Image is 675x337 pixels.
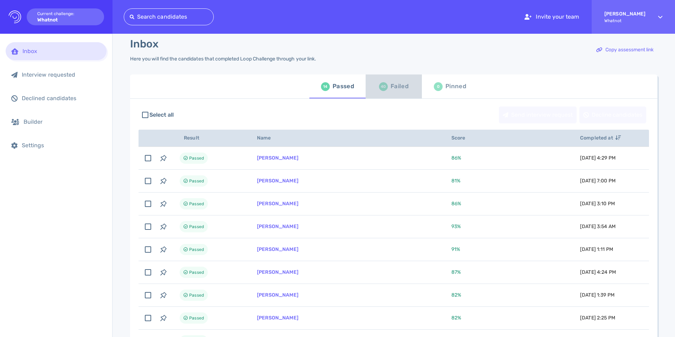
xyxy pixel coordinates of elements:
[333,81,354,92] div: Passed
[189,245,204,254] span: Passed
[451,223,461,229] span: 93 %
[434,82,443,91] div: 0
[451,269,461,275] span: 87 %
[580,315,615,321] span: [DATE] 2:25 PM
[22,48,101,54] div: Inbox
[580,178,616,184] span: [DATE] 7:00 PM
[189,222,204,231] span: Passed
[445,81,466,92] div: Pinned
[499,106,577,123] button: Send interview request
[130,38,159,50] h1: Inbox
[579,106,646,123] button: Decline candidates
[130,56,316,62] div: Here you will find the candidates that completed Loop Challenge through your link.
[451,155,461,161] span: 86 %
[189,268,204,277] span: Passed
[257,223,298,229] a: [PERSON_NAME]
[580,135,621,141] span: Completed at
[189,200,204,208] span: Passed
[171,130,249,147] th: Result
[592,41,657,58] button: Copy assessment link
[604,11,645,17] strong: [PERSON_NAME]
[451,292,461,298] span: 82 %
[22,71,101,78] div: Interview requested
[257,246,298,252] a: [PERSON_NAME]
[189,154,204,162] span: Passed
[257,292,298,298] a: [PERSON_NAME]
[580,107,646,123] div: Decline candidates
[580,155,616,161] span: [DATE] 4:29 PM
[451,135,473,141] span: Score
[379,82,388,91] div: 40
[580,292,615,298] span: [DATE] 1:39 PM
[257,315,298,321] a: [PERSON_NAME]
[22,142,101,149] div: Settings
[189,291,204,299] span: Passed
[257,135,279,141] span: Name
[321,82,330,91] div: 14
[189,314,204,322] span: Passed
[257,269,298,275] a: [PERSON_NAME]
[604,18,645,23] span: Whatnot
[580,269,616,275] span: [DATE] 4:24 PM
[580,201,615,207] span: [DATE] 3:10 PM
[257,178,298,184] a: [PERSON_NAME]
[189,177,204,185] span: Passed
[257,201,298,207] a: [PERSON_NAME]
[593,42,657,58] div: Copy assessment link
[451,201,461,207] span: 86 %
[257,155,298,161] a: [PERSON_NAME]
[391,81,409,92] div: Failed
[580,223,616,229] span: [DATE] 3:54 AM
[451,315,461,321] span: 82 %
[499,107,576,123] div: Send interview request
[24,118,101,125] div: Builder
[451,246,460,252] span: 91 %
[580,246,613,252] span: [DATE] 1:11 PM
[451,178,461,184] span: 81 %
[149,111,174,119] span: Select all
[22,95,101,102] div: Declined candidates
